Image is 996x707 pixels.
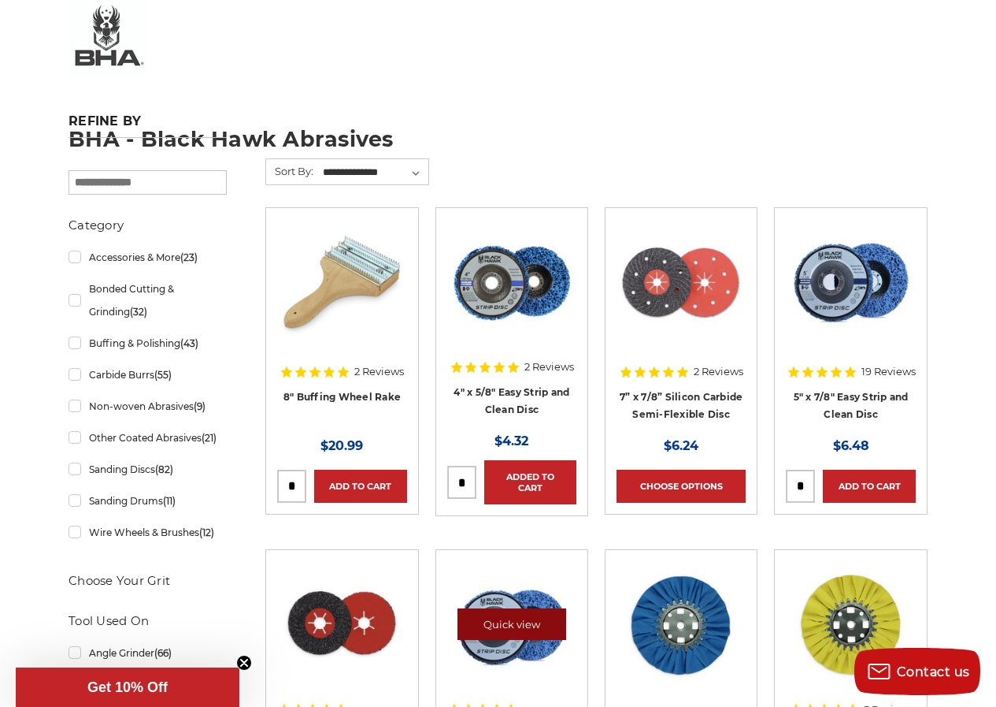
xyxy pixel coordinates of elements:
[618,561,744,687] img: blue mill treated 8 inch airway buffing wheel
[524,362,574,372] span: 2 Reviews
[154,647,172,659] span: (66)
[283,391,401,403] a: 8" Buffing Wheel Rake
[694,367,743,377] span: 2 Reviews
[236,655,252,671] button: Close teaser
[616,219,746,348] a: 7" x 7/8" Silicon Carbide Semi Flex Disc
[314,470,406,503] a: Add to Cart
[68,424,227,452] a: Other Coated Abrasives
[163,495,176,507] span: (11)
[616,561,746,690] a: blue mill treated 8 inch airway buffing wheel
[447,561,576,690] a: 4-1/2" x 7/8" Easy Strip and Clean Disc
[794,391,909,421] a: 5" x 7/8" Easy Strip and Clean Disc
[87,679,168,695] span: Get 10% Off
[457,608,566,640] a: Quick view
[447,219,576,348] a: 4" x 5/8" easy strip and clean discs
[854,648,980,695] button: Contact us
[277,561,406,690] a: 4.5" x 7/8" Silicon Carbide Semi Flex Disc
[199,527,214,538] span: (12)
[180,251,198,263] span: (23)
[354,367,404,377] span: 2 Reviews
[833,438,869,453] span: $6.48
[484,460,576,504] a: Added to Cart
[68,639,227,667] a: Angle Grinder
[68,361,227,389] a: Carbide Burrs
[68,612,227,631] h5: Tool Used On
[202,432,217,444] span: (21)
[620,391,742,421] a: 7” x 7/8” Silicon Carbide Semi-Flexible Disc
[449,219,575,345] img: 4" x 5/8" easy strip and clean discs
[266,159,313,183] label: Sort By:
[454,386,569,416] a: 4" x 5/8" Easy Strip and Clean Disc
[616,470,746,503] a: Choose Options
[68,216,227,235] h5: Category
[277,219,406,348] a: 8 inch single handle buffing wheel rake
[68,244,227,271] a: Accessories & More
[320,161,428,184] select: Sort By:
[68,329,227,357] a: Buffing & Polishing
[68,275,227,326] a: Bonded Cutting & Grinding
[786,219,915,348] a: blue clean and strip disc
[664,438,698,453] span: $6.24
[68,128,928,150] h1: BHA - Black Hawk Abrasives
[279,561,405,687] img: 4.5" x 7/8" Silicon Carbide Semi Flex Disc
[788,561,914,687] img: 8 x 3 x 5/8 airway buff yellow mill treatment
[16,668,239,707] div: Get 10% OffClose teaser
[155,463,173,475] span: (82)
[68,456,227,483] a: Sanding Discs
[897,664,970,679] span: Contact us
[180,337,198,349] span: (43)
[279,219,405,345] img: 8 inch single handle buffing wheel rake
[861,367,916,377] span: 19 Reviews
[194,400,205,412] span: (9)
[823,470,915,503] a: Add to Cart
[68,393,227,420] a: Non-woven Abrasives
[447,567,576,687] img: 4-1/2" x 7/8" Easy Strip and Clean Disc
[68,487,227,515] a: Sanding Drums
[68,519,227,546] a: Wire Wheels & Brushes
[320,438,363,453] span: $20.99
[786,561,915,690] a: 8 x 3 x 5/8 airway buff yellow mill treatment
[68,113,227,138] h5: Refine by
[494,434,528,448] span: $4.32
[618,219,744,345] img: 7" x 7/8" Silicon Carbide Semi Flex Disc
[68,571,227,590] h5: Choose Your Grit
[130,306,147,318] span: (32)
[788,219,914,345] img: blue clean and strip disc
[154,369,172,381] span: (55)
